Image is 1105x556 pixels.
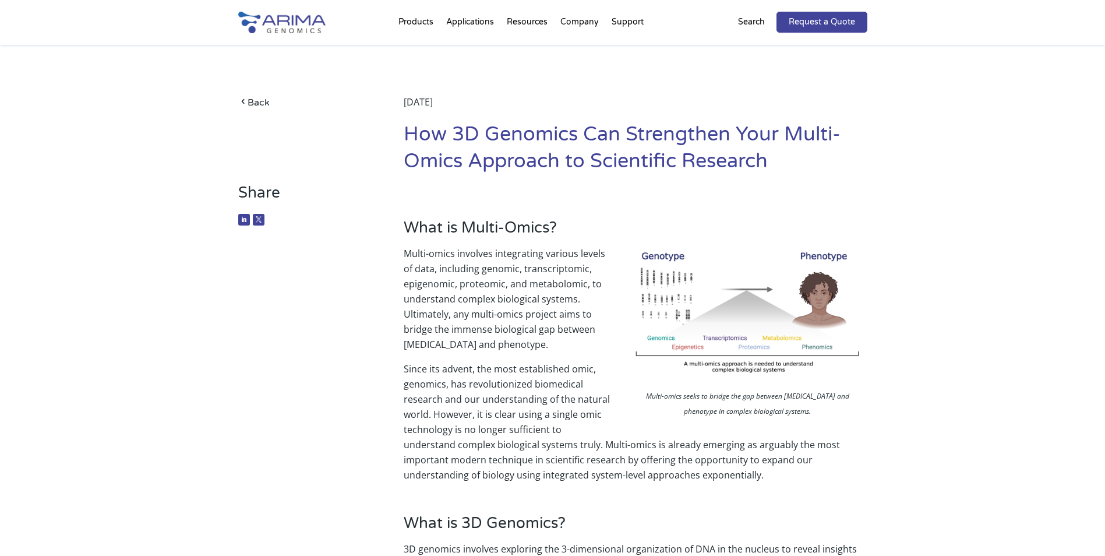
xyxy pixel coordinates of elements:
p: Multi-omics involves integrating various levels of data, including genomic, transcriptomic, epige... [404,246,867,361]
h3: What is 3D Genomics? [404,514,867,541]
p: Multi-omics seeks to bridge the gap between [MEDICAL_DATA] and phenotype in complex biological sy... [628,389,867,422]
h3: What is Multi-Omics? [404,219,867,246]
a: Request a Quote [776,12,867,33]
p: Search [738,15,765,30]
a: Back [238,94,369,110]
h3: Share [238,184,369,211]
h1: How 3D Genomics Can Strengthen Your Multi-Omics Approach to Scientific Research [404,121,867,184]
p: Since its advent, the most established omic, genomics, has revolutionized biomedical research and... [404,361,867,483]
img: Arima-Genomics-logo [238,12,326,33]
div: [DATE] [404,94,867,121]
